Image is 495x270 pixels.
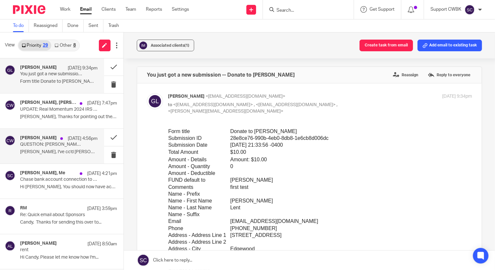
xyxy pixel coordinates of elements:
td: 0 [62,35,161,42]
td: [PERSON_NAME] [62,69,161,76]
a: Team [125,6,136,13]
span: View [5,42,15,49]
td: Edgewood [62,117,161,124]
div: 8 [73,43,76,48]
td: Amount: $10.00 [62,28,161,35]
p: [DATE] 9:34pm [442,93,472,100]
p: Re: Quick email about Sponsors [20,212,98,218]
td: $10.00 [62,21,161,28]
p: [DATE] 7:47pm [87,100,117,106]
a: Priority29 [18,40,51,51]
a: Done [67,19,84,32]
a: Work [60,6,70,13]
a: Sent [88,19,103,32]
p: [PERSON_NAME], Thanks for pointing out the MH loan is... [20,114,117,120]
h4: [PERSON_NAME], Me [20,170,65,176]
p: You just got a new submission -- Donate to [PERSON_NAME] [20,71,82,77]
p: Form title Donate to [PERSON_NAME] Submission... [20,79,98,84]
p: [DATE] 4:56pm [68,135,98,142]
p: QUESTION: [PERSON_NAME] Coaching Legacy Launchpad [20,142,82,147]
img: svg%3E [5,205,15,216]
button: Add email to existing task [418,40,482,51]
h4: [PERSON_NAME] [20,135,57,141]
p: [DATE] 8:50am [88,241,117,247]
img: svg%3E [5,241,15,251]
span: <[PERSON_NAME][EMAIL_ADDRESS][DOMAIN_NAME]> [168,109,283,114]
span: [PERSON_NAME] [168,94,205,99]
p: Hi [PERSON_NAME], You should now have access.... [20,184,117,190]
img: Pixie [13,5,45,14]
a: To do [13,19,29,32]
span: to [168,103,172,107]
a: Reports [146,6,162,13]
p: Support CWBK [430,6,461,13]
img: svg%3E [147,93,163,109]
p: [PERSON_NAME], I've cc'd [PERSON_NAME] and [PERSON_NAME] on... [20,149,98,155]
a: Clients [101,6,116,13]
span: Get Support [370,7,395,12]
div: 29 [43,43,48,48]
span: <[EMAIL_ADDRESS][DOMAIN_NAME]> [256,103,336,107]
span: , [336,103,337,107]
input: Search [276,8,334,14]
span: (1) [184,43,189,47]
span: , [254,103,255,107]
img: svg%3E [5,135,15,146]
td: 98371 [62,131,161,138]
td: WA [62,124,161,131]
label: Reply to everyone [426,70,472,80]
span: Associated clients [151,43,189,47]
img: svg%3E [138,41,148,50]
p: UPDATE: Real Momentum 2024 IRS 990 [20,107,98,112]
p: Chase bank account connection to QuickBooks [20,177,98,182]
h4: You just got a new submission -- Donate to [PERSON_NAME] [147,72,295,78]
td: 28e8ce76-990b-4eb0-8db8-1e6cb8d006dc [62,7,161,14]
span: <[EMAIL_ADDRESS][DOMAIN_NAME]> [173,103,253,107]
h4: RM [20,205,27,211]
button: Associated clients(1) [137,40,194,51]
img: svg%3E [5,170,15,181]
td: false [62,145,161,152]
td: first test [62,56,161,63]
h4: [PERSON_NAME] [20,241,57,246]
td: [EMAIL_ADDRESS][DOMAIN_NAME] [62,90,161,97]
td: [STREET_ADDRESS] [62,104,161,111]
span: <[EMAIL_ADDRESS][DOMAIN_NAME]> [206,94,285,99]
img: svg%3E [465,5,475,15]
a: Settings [172,6,189,13]
p: [DATE] 4:21pm [87,170,117,177]
td: [PERSON_NAME] [62,49,161,55]
p: [DATE] 9:34pm [68,65,98,71]
a: Other8 [51,40,79,51]
button: Create task from email [359,40,413,51]
h4: [PERSON_NAME] [20,65,57,70]
td: [DATE] 21:33:56 -0400 [62,14,161,20]
p: [DATE] 3:59pm [87,205,117,212]
a: Reassigned [34,19,63,32]
a: Trash [108,19,124,32]
td: Lent [62,76,161,83]
p: Hi Candy, Please let me know how I'm... [20,255,117,260]
p: Candy, Thanks for sending this over to... [20,220,117,225]
h4: [PERSON_NAME], [PERSON_NAME] [20,100,77,105]
img: svg%3E [5,100,15,110]
p: rent [20,247,98,253]
label: Reassign [391,70,420,80]
a: Email [80,6,92,13]
img: svg%3E [5,65,15,75]
td: [PHONE_NUMBER] [62,97,161,104]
